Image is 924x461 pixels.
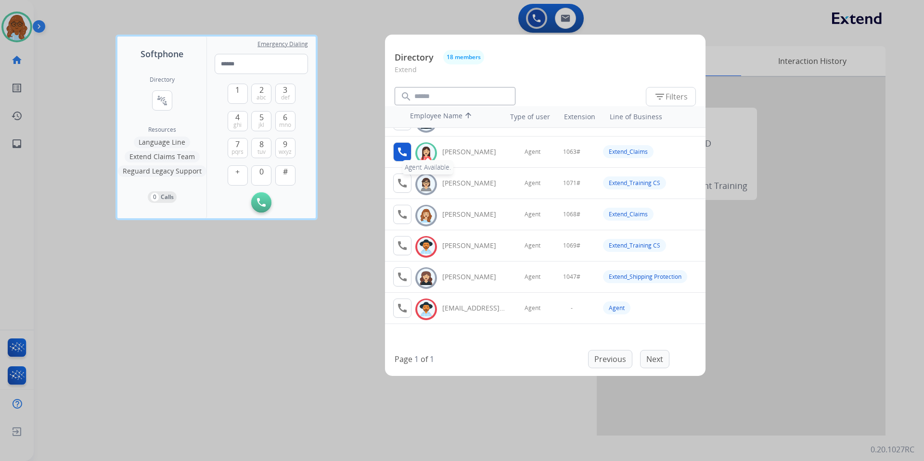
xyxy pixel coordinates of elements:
[257,198,266,207] img: call-button
[395,353,412,365] p: Page
[283,138,287,150] span: 9
[442,241,507,250] div: [PERSON_NAME]
[235,138,240,150] span: 7
[233,121,242,129] span: ghi
[525,304,540,312] span: Agent
[402,160,453,174] div: Agent Available.
[228,111,248,131] button: 4ghi
[275,84,295,104] button: 3def
[603,270,687,283] div: Extend_Shipping Protection
[134,137,190,148] button: Language Line
[497,107,555,126] th: Type of user
[251,138,271,158] button: 8tuv
[419,271,433,286] img: avatar
[257,148,266,156] span: tuv
[419,302,433,317] img: avatar
[462,111,474,123] mat-icon: arrow_upward
[442,303,507,313] div: [EMAIL_ADDRESS][DOMAIN_NAME]
[235,112,240,123] span: 4
[228,138,248,158] button: 7pqrs
[397,209,408,220] mat-icon: call
[259,166,264,177] span: 0
[118,165,206,177] button: Reguard Legacy Support
[231,148,244,156] span: pqrs
[442,178,507,188] div: [PERSON_NAME]
[395,51,434,64] p: Directory
[251,165,271,186] button: 0
[141,47,183,61] span: Softphone
[251,84,271,104] button: 2abc
[563,273,580,281] span: 1047#
[148,126,176,134] span: Resources
[148,191,177,203] button: 0Calls
[283,112,287,123] span: 6
[259,138,264,150] span: 8
[871,444,914,455] p: 0.20.1027RC
[442,210,507,219] div: [PERSON_NAME]
[405,106,492,127] th: Employee Name
[275,165,295,186] button: #
[279,121,291,129] span: mno
[442,147,507,157] div: [PERSON_NAME]
[279,148,292,156] span: wxyz
[397,177,408,189] mat-icon: call
[395,64,696,82] p: Extend
[235,166,240,177] span: +
[525,148,540,156] span: Agent
[397,146,408,158] mat-icon: call
[563,179,580,187] span: 1071#
[150,76,175,84] h2: Directory
[257,94,266,101] span: abc
[275,111,295,131] button: 6mno
[559,107,600,126] th: Extension
[275,138,295,158] button: 9wxyz
[442,272,507,282] div: [PERSON_NAME]
[419,239,433,254] img: avatar
[419,208,433,223] img: avatar
[571,304,573,312] span: -
[235,84,240,96] span: 1
[603,239,666,252] div: Extend_Training CS
[257,40,308,48] span: Emergency Dialing
[251,111,271,131] button: 5jkl
[397,271,408,283] mat-icon: call
[397,302,408,314] mat-icon: call
[281,94,290,101] span: def
[605,107,701,126] th: Line of Business
[419,177,433,192] img: avatar
[421,353,428,365] p: of
[400,91,412,102] mat-icon: search
[283,84,287,96] span: 3
[654,91,688,102] span: Filters
[259,112,264,123] span: 5
[525,242,540,249] span: Agent
[397,240,408,251] mat-icon: call
[125,151,200,162] button: Extend Claims Team
[563,211,580,218] span: 1068#
[283,166,288,177] span: #
[228,84,248,104] button: 1
[156,95,168,106] mat-icon: connect_without_contact
[258,121,264,129] span: jkl
[393,142,411,162] button: Agent Available.
[603,176,666,189] div: Extend_Training CS
[563,148,580,156] span: 1063#
[259,84,264,96] span: 2
[603,301,630,314] div: Agent
[563,242,580,249] span: 1069#
[525,211,540,218] span: Agent
[646,87,696,106] button: Filters
[603,145,654,158] div: Extend_Claims
[654,91,666,102] mat-icon: filter_list
[525,273,540,281] span: Agent
[151,193,159,201] p: 0
[443,50,484,64] button: 18 members
[161,193,174,201] p: Calls
[603,208,654,221] div: Extend_Claims
[228,165,248,186] button: +
[525,179,540,187] span: Agent
[419,146,433,161] img: avatar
